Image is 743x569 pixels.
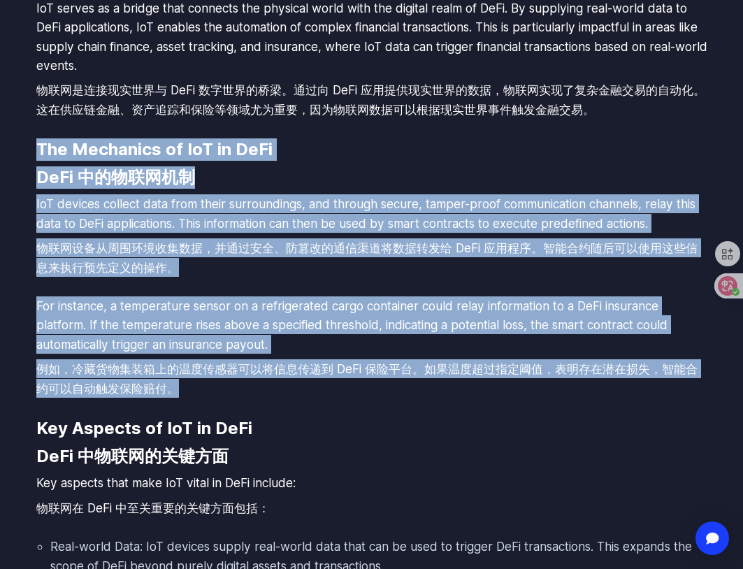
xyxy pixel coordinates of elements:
font: 物联网在 DeFi 中至关重要的关键方面包括： [36,500,270,515]
div: Open Intercom Messenger [695,521,729,555]
p: Key aspects that make IoT vital in DeFi include: [36,473,707,523]
strong: Key Aspects of IoT in DeFi [36,418,252,466]
p: IoT devices collect data from their surroundings, and through secure, tamper-proof communication ... [36,194,707,282]
font: 物联网设备从周围环境收集数据，并通过安全、防篡改的通信渠道将数据转发给 DeFi 应用程序。智能合约随后可以使用这些信息来执行预先定义的操作。 [36,240,698,274]
font: 例如，冷藏货物集装箱上的温度传感器可以将信息传递到 DeFi 保险平台。如果温度超过指定阈值，表明存在潜在损失，智能合约可以自动触发保险赔付。 [36,361,698,395]
strong: The Mechanics of IoT in DeFi [36,139,273,187]
font: 物联网是连接现实世界与 DeFi 数字世界的桥梁。通过向 DeFi 应用提供现实世界的数据，物联网实现了复杂金融交易的自动化。这在供应链金融、资产追踪和保险等领域尤为重要，因为物联网数据可以根据... [36,82,705,116]
font: DeFi 中物联网的关键方面 [36,446,229,466]
font: DeFi 中的物联网机制 [36,167,195,187]
p: For instance, a temperature sensor on a refrigerated cargo container could relay information to a... [36,296,707,403]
